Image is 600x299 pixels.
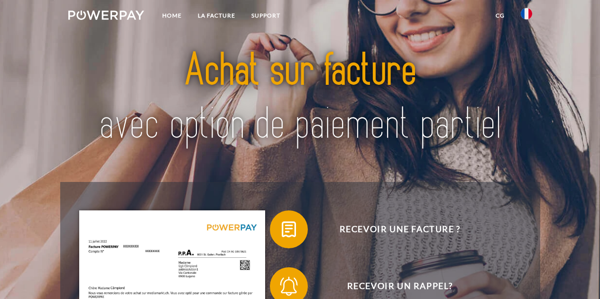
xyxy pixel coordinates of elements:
[488,7,513,24] a: CG
[91,30,509,166] img: title-powerpay_fr.svg
[277,274,301,298] img: qb_bell.svg
[284,210,516,248] span: Recevoir une facture ?
[190,7,243,24] a: LA FACTURE
[277,217,301,241] img: qb_bill.svg
[521,8,532,19] img: fr
[243,7,288,24] a: Support
[270,210,517,248] button: Recevoir une facture ?
[68,10,145,20] img: logo-powerpay-white.svg
[154,7,190,24] a: Home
